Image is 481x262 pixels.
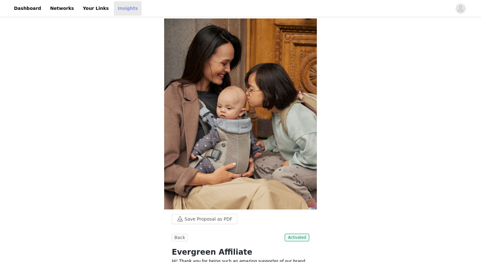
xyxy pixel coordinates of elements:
[285,234,309,241] span: Activated
[10,1,45,16] a: Dashboard
[172,214,237,224] button: Save Proposal as PDF
[46,1,78,16] a: Networks
[164,18,317,209] img: campaign image
[457,4,464,14] div: avatar
[114,1,142,16] a: Insights
[172,246,309,258] h1: Evergreen Affiliate
[79,1,113,16] a: Your Links
[172,234,188,241] button: Back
